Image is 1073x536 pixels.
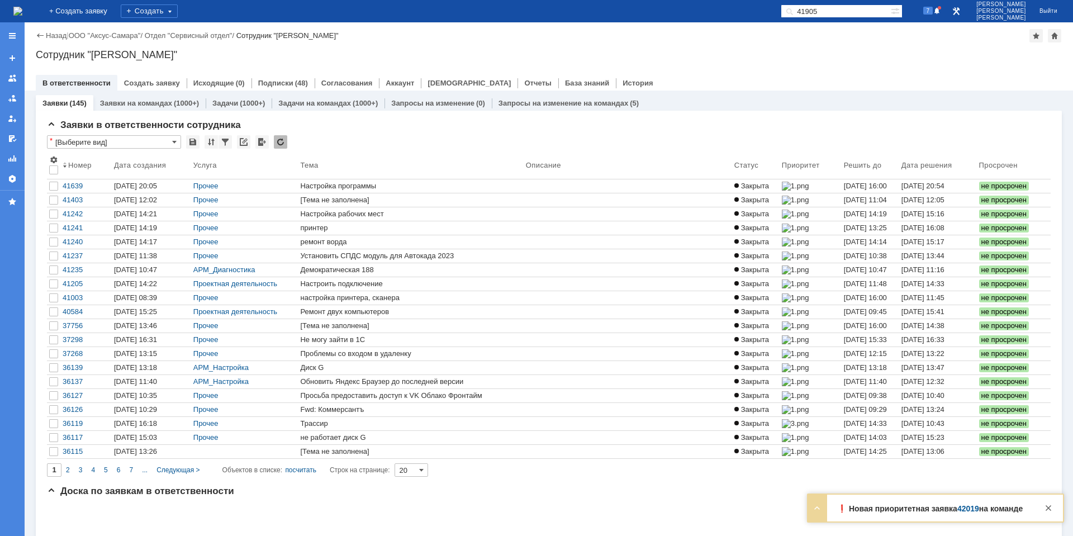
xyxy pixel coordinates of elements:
a: 41205 [60,277,112,291]
a: 1.png [780,333,842,347]
div: Дата решения [901,161,952,169]
div: [DATE] 08:39 [114,293,157,302]
div: Создать [121,4,178,18]
span: не просрочен [979,307,1029,316]
a: не просрочен [977,361,1044,374]
a: [DATE] 16:00 [842,319,899,333]
a: Проектная деятельность [193,279,277,288]
img: 1.png [782,238,809,246]
span: не просрочен [979,210,1029,219]
div: [Тема не заполнена] [300,321,521,330]
div: [DATE] 12:02 [114,196,157,204]
a: Настройка рабочих мест [298,207,523,221]
span: [DATE] 14:14 [844,238,887,246]
span: не просрочен [979,196,1029,205]
a: не просрочен [977,179,1044,193]
a: не просрочен [977,277,1044,291]
a: [DATE] 13:25 [842,221,899,235]
span: Закрыта [734,349,769,358]
a: [DATE] 15:17 [899,235,977,249]
span: Закрыта [734,182,769,190]
a: Закрыта [732,277,780,291]
span: не просрочен [979,224,1029,233]
a: [DATE] 15:25 [112,305,191,319]
a: Исходящие [193,79,234,87]
a: Согласования [321,79,373,87]
span: [DATE] 11:48 [844,279,887,288]
a: 1.png [780,375,842,388]
span: не просрочен [979,279,1029,288]
div: 41639 [63,182,110,191]
a: [DATE] 14:33 [899,277,977,291]
div: [DATE] 16:08 [901,224,944,232]
div: 41241 [63,224,110,233]
div: [DATE] 13:46 [114,321,157,330]
img: 1.png [782,252,809,260]
div: Дата создания [114,161,166,169]
div: Настройка рабочих мест [300,210,521,219]
div: принтер [300,224,521,233]
a: 41639 [60,179,112,193]
a: 1.png [780,263,842,277]
div: [DATE] 11:45 [901,293,944,302]
img: 1.png [782,293,809,302]
span: Закрыта [734,307,769,316]
div: Тема [300,161,318,169]
div: [DATE] 13:44 [901,252,944,260]
a: Мои согласования [3,130,21,148]
a: 36139 [60,361,112,374]
th: Услуга [191,153,298,179]
a: Отчеты [524,79,552,87]
a: Проблемы со входом в удаленку [298,347,523,361]
a: принтер [298,221,523,235]
a: не просрочен [977,319,1044,333]
th: Приоритет [780,153,842,179]
div: Проблемы со входом в удаленку [300,349,521,358]
div: [DATE] 11:16 [901,265,944,274]
span: Закрыта [734,196,769,204]
a: 37756 [60,319,112,333]
div: [DATE] 15:17 [901,238,944,246]
div: [DATE] 15:16 [901,210,944,218]
a: Закрыта [732,333,780,347]
a: Закрыта [732,375,780,388]
a: [DATE] 11:16 [899,263,977,277]
a: [Тема не заполнена] [298,319,523,333]
div: [Тема не заполнена] [300,196,521,205]
a: [DATE] 12:05 [899,193,977,207]
span: Закрыта [734,363,769,372]
a: Настроить подключение [298,277,523,291]
a: [DATE] 20:05 [112,179,191,193]
div: Сохранить вид [186,135,200,149]
a: [DATE] 16:00 [842,179,899,193]
a: Прочее [193,335,219,344]
div: [DATE] 20:54 [901,182,944,190]
a: Закрыта [732,361,780,374]
span: не просрочен [979,252,1029,260]
a: Мои заявки [3,110,21,127]
div: настройка принтера, сканера [300,293,521,302]
span: [PERSON_NAME] [976,1,1026,8]
a: Назад [46,31,67,40]
div: [DATE] 14:17 [114,238,157,246]
a: 40584 [60,305,112,319]
a: [DATE] 16:08 [899,221,977,235]
a: Прочее [193,252,219,260]
div: [DATE] 13:47 [901,363,944,372]
a: Закрыта [732,263,780,277]
a: [DATE] 14:19 [112,221,191,235]
a: не просрочен [977,347,1044,361]
a: Закрыта [732,249,780,263]
a: не просрочен [977,235,1044,249]
div: ремонт ворда [300,238,521,246]
a: История [623,79,653,87]
span: [DATE] 14:19 [844,210,887,218]
div: Статус [734,161,758,169]
a: Закрыта [732,319,780,333]
div: Настроить подключение [300,279,521,288]
div: 37756 [63,321,110,330]
span: не просрочен [979,265,1029,274]
a: [DATE] 14:17 [112,235,191,249]
img: 1.png [782,349,809,358]
span: Закрыта [734,265,769,274]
